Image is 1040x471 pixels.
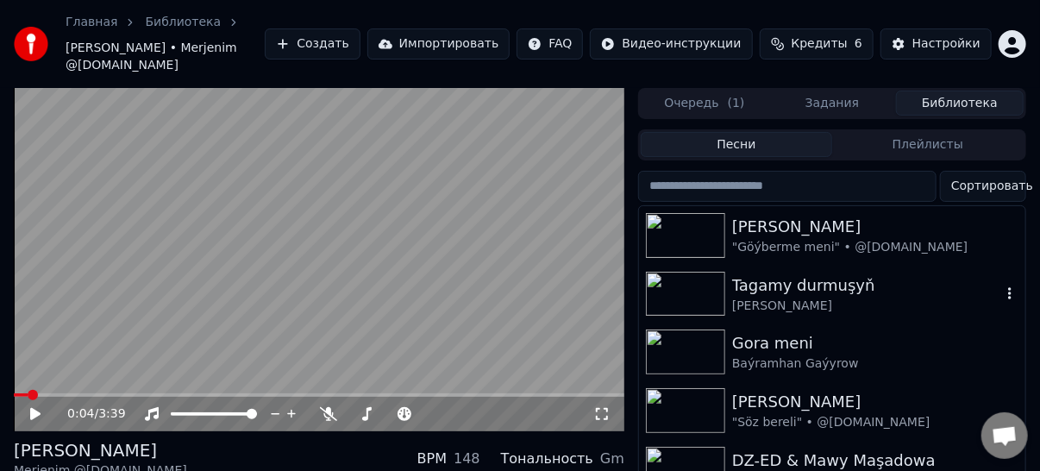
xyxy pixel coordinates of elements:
[145,14,221,31] a: Библиотека
[67,405,94,423] span: 0:04
[98,405,125,423] span: 3:39
[732,355,1018,373] div: Baýramhan Gaýyrow
[641,132,832,157] button: Песни
[732,414,1018,431] div: "Söz bereli" • @[DOMAIN_NAME]
[501,449,593,469] div: Тональность
[732,390,1018,414] div: [PERSON_NAME]
[732,215,1018,239] div: [PERSON_NAME]
[981,412,1028,459] div: Открытый чат
[517,28,583,60] button: FAQ
[641,91,768,116] button: Очередь
[732,298,1001,315] div: [PERSON_NAME]
[912,35,980,53] div: Настройки
[732,239,1018,256] div: "Göýberme meni" • @[DOMAIN_NAME]
[66,40,265,74] span: [PERSON_NAME] • Merjenim @[DOMAIN_NAME]
[896,91,1024,116] button: Библиотека
[792,35,848,53] span: Кредиты
[832,132,1024,157] button: Плейлисты
[600,449,624,469] div: Gm
[728,95,745,112] span: ( 1 )
[14,27,48,61] img: youka
[367,28,511,60] button: Импортировать
[590,28,752,60] button: Видео-инструкции
[855,35,862,53] span: 6
[760,28,874,60] button: Кредиты6
[768,91,896,116] button: Задания
[66,14,117,31] a: Главная
[454,449,480,469] div: 148
[14,438,187,462] div: [PERSON_NAME]
[67,405,109,423] div: /
[732,331,1018,355] div: Gora meni
[417,449,447,469] div: BPM
[265,28,360,60] button: Создать
[732,273,1001,298] div: Tagamy durmuşyň
[66,14,265,74] nav: breadcrumb
[880,28,992,60] button: Настройки
[951,178,1033,195] span: Сортировать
